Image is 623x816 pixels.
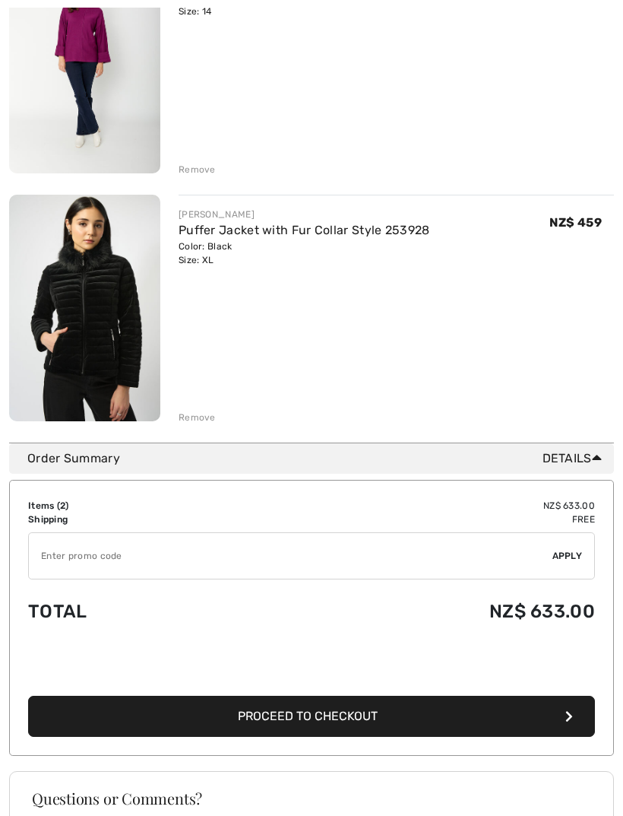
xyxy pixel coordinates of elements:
td: Total [28,586,231,637]
iframe: PayPal [28,649,595,691]
button: Proceed to Checkout [28,696,595,737]
div: Remove [179,163,216,176]
span: Details [542,449,608,468]
div: Remove [179,411,216,424]
td: Free [231,513,595,526]
div: Color: Black Size: XL [179,240,430,267]
td: NZ$ 633.00 [231,586,595,637]
input: Promo code [29,533,552,579]
td: Shipping [28,513,231,526]
img: Puffer Jacket with Fur Collar Style 253928 [9,195,160,421]
a: Puffer Jacket with Fur Collar Style 253928 [179,223,430,237]
div: Order Summary [27,449,608,468]
td: Items ( ) [28,499,231,513]
div: [PERSON_NAME] [179,208,430,221]
td: NZ$ 633.00 [231,499,595,513]
span: Apply [552,549,583,563]
span: 2 [60,500,65,511]
span: Proceed to Checkout [238,709,378,723]
h3: Questions or Comments? [32,791,591,806]
span: NZ$ 459 [549,215,602,230]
